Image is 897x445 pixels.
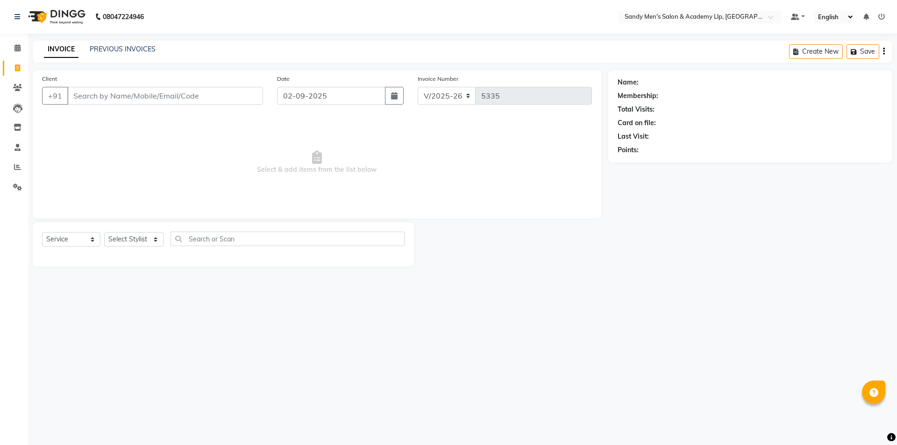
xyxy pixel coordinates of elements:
[618,91,658,101] div: Membership:
[171,232,405,246] input: Search or Scan
[103,4,144,30] b: 08047224946
[90,45,156,53] a: PREVIOUS INVOICES
[24,4,88,30] img: logo
[618,145,639,155] div: Points:
[42,116,592,209] span: Select & add items from the list below
[42,87,68,105] button: +91
[618,78,639,87] div: Name:
[418,75,458,83] label: Invoice Number
[44,41,78,58] a: INVOICE
[618,118,656,128] div: Card on file:
[67,87,263,105] input: Search by Name/Mobile/Email/Code
[42,75,57,83] label: Client
[858,408,888,436] iframe: chat widget
[618,105,655,114] div: Total Visits:
[277,75,290,83] label: Date
[847,44,879,59] button: Save
[618,132,649,141] div: Last Visit:
[789,44,843,59] button: Create New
